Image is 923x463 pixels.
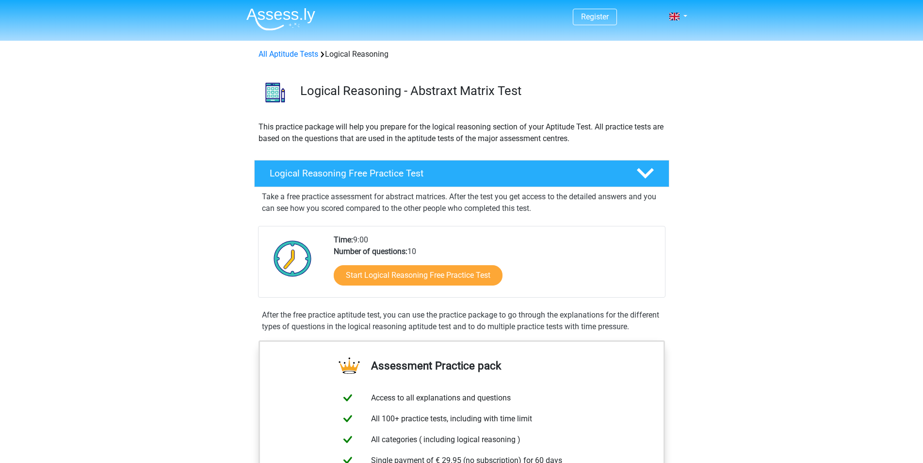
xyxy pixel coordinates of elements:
img: logical reasoning [255,72,296,113]
img: Assessly [246,8,315,31]
div: Logical Reasoning [255,48,669,60]
div: After the free practice aptitude test, you can use the practice package to go through the explana... [258,309,665,333]
img: Clock [268,234,317,283]
a: Start Logical Reasoning Free Practice Test [334,265,502,286]
p: This practice package will help you prepare for the logical reasoning section of your Aptitude Te... [259,121,665,144]
h4: Logical Reasoning Free Practice Test [270,168,621,179]
div: 9:00 10 [326,234,664,297]
a: Logical Reasoning Free Practice Test [250,160,673,187]
b: Time: [334,235,353,244]
b: Number of questions: [334,247,407,256]
p: Take a free practice assessment for abstract matrices. After the test you get access to the detai... [262,191,662,214]
a: All Aptitude Tests [259,49,318,59]
h3: Logical Reasoning - Abstraxt Matrix Test [300,83,662,98]
a: Register [581,12,609,21]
